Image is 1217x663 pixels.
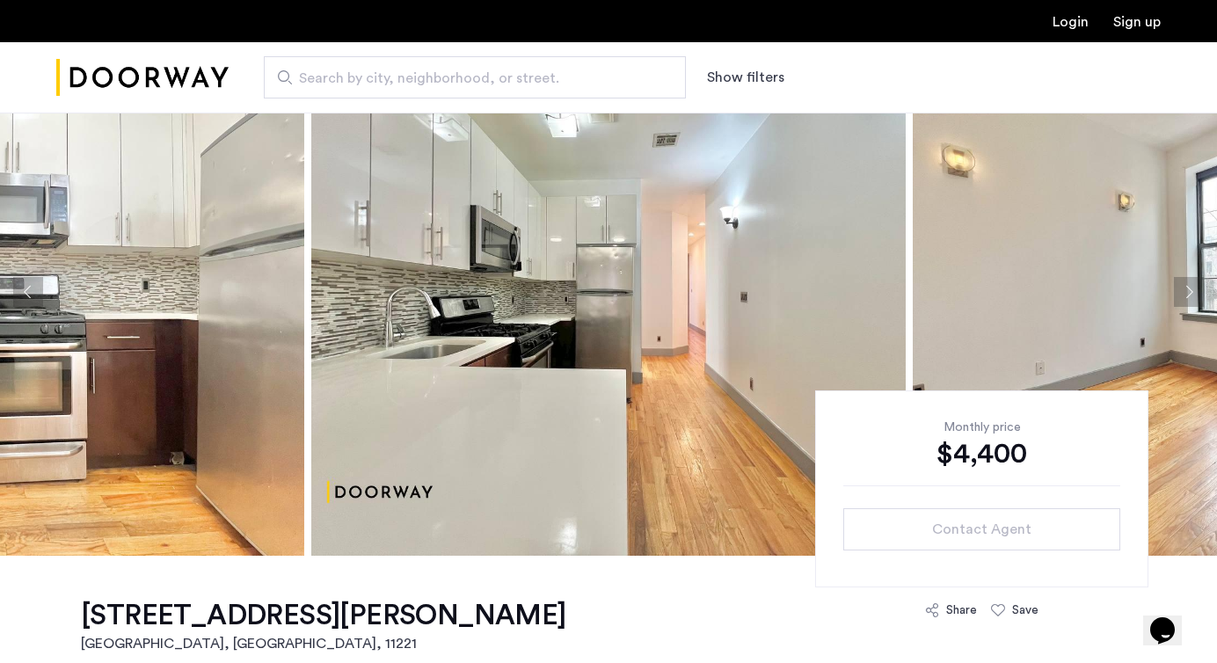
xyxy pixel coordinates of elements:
input: Apartment Search [264,56,686,98]
iframe: chat widget [1143,593,1199,645]
div: Share [946,601,977,619]
h1: [STREET_ADDRESS][PERSON_NAME] [81,598,566,633]
span: Search by city, neighborhood, or street. [299,68,637,89]
a: [STREET_ADDRESS][PERSON_NAME][GEOGRAPHIC_DATA], [GEOGRAPHIC_DATA], 11221 [81,598,566,654]
a: Login [1053,15,1089,29]
button: Show or hide filters [707,67,784,88]
button: Previous apartment [13,277,43,307]
button: Next apartment [1174,277,1204,307]
img: logo [56,45,229,111]
div: $4,400 [843,436,1120,471]
div: Monthly price [843,419,1120,436]
div: Save [1012,601,1038,619]
h2: [GEOGRAPHIC_DATA], [GEOGRAPHIC_DATA] , 11221 [81,633,566,654]
a: Cazamio Logo [56,45,229,111]
button: button [843,508,1120,550]
a: Registration [1113,15,1161,29]
span: Contact Agent [932,519,1031,540]
img: apartment [311,28,906,556]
